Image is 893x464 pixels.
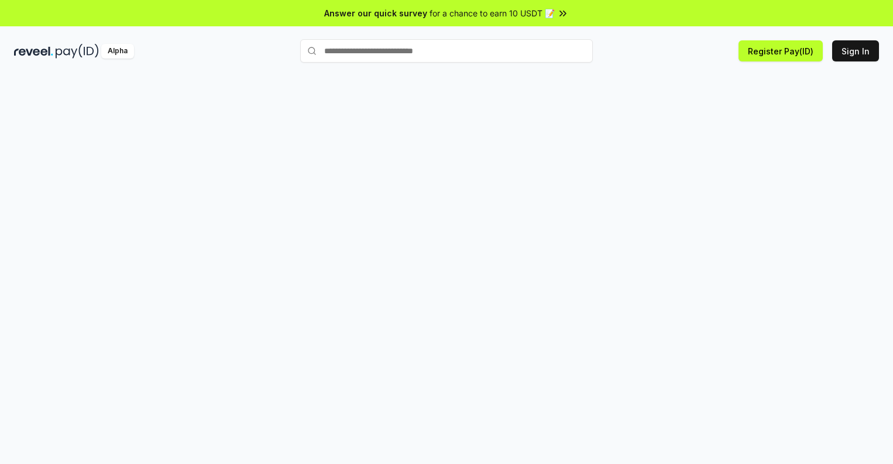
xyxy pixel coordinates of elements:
[430,7,555,19] span: for a chance to earn 10 USDT 📝
[56,44,99,59] img: pay_id
[324,7,427,19] span: Answer our quick survey
[101,44,134,59] div: Alpha
[832,40,879,61] button: Sign In
[14,44,53,59] img: reveel_dark
[739,40,823,61] button: Register Pay(ID)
